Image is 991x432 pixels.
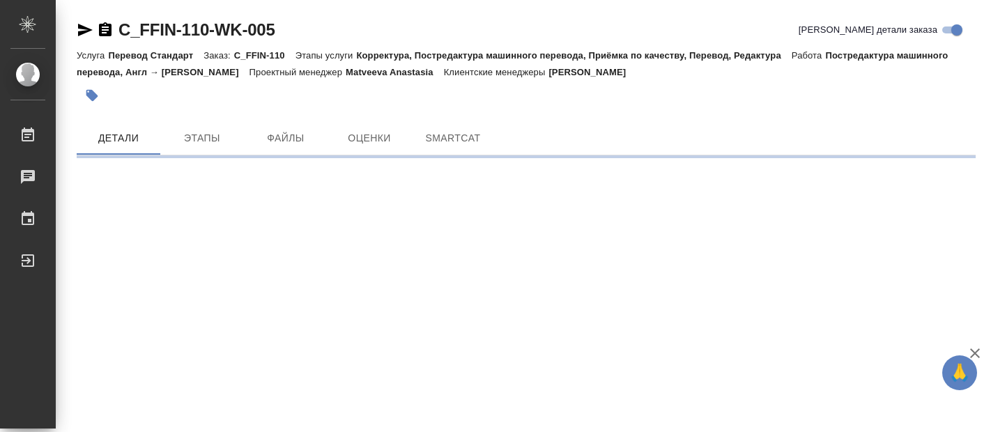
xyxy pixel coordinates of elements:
[444,67,549,77] p: Клиентские менеджеры
[249,67,346,77] p: Проектный менеджер
[548,67,636,77] p: [PERSON_NAME]
[108,50,203,61] p: Перевод Стандарт
[356,50,791,61] p: Корректура, Постредактура машинного перевода, Приёмка по качеству, Перевод, Редактура
[295,50,357,61] p: Этапы услуги
[252,130,319,147] span: Файлы
[799,23,937,37] span: [PERSON_NAME] детали заказа
[346,67,444,77] p: Matveeva Anastasia
[85,130,152,147] span: Детали
[118,20,275,39] a: C_FFIN-110-WK-005
[77,50,108,61] p: Услуга
[948,358,971,387] span: 🙏
[336,130,403,147] span: Оценки
[792,50,826,61] p: Работа
[203,50,233,61] p: Заказ:
[420,130,486,147] span: SmartCat
[234,50,295,61] p: C_FFIN-110
[169,130,236,147] span: Этапы
[77,22,93,38] button: Скопировать ссылку для ЯМессенджера
[97,22,114,38] button: Скопировать ссылку
[942,355,977,390] button: 🙏
[77,80,107,111] button: Добавить тэг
